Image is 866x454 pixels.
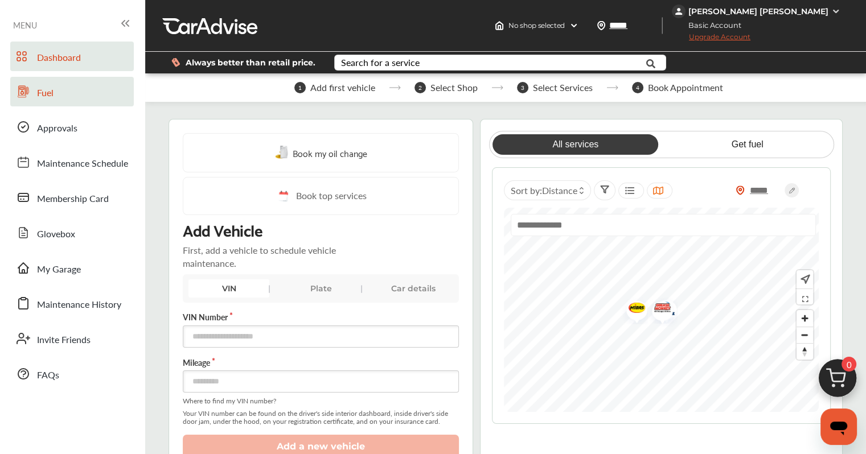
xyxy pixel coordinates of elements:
span: No shop selected [508,21,565,30]
span: 2 [414,82,426,93]
button: Zoom in [797,310,813,327]
label: Mileage [183,357,459,368]
img: location_vector.a44bc228.svg [597,21,606,30]
img: cart_icon.3d0951e8.svg [810,354,865,408]
span: 3 [517,82,528,93]
a: All services [492,134,658,155]
div: VIN [188,279,269,298]
span: Your VIN number can be found on the driver's side interior dashboard, inside driver's side door j... [183,410,459,426]
span: 1 [294,82,306,93]
div: Map marker [618,295,646,324]
img: header-divider.bc55588e.svg [662,17,663,34]
span: Fuel [37,86,54,101]
span: FAQs [37,368,59,383]
button: Zoom out [797,327,813,343]
img: stepper-arrow.e24c07c6.svg [606,85,618,90]
a: FAQs [10,359,134,389]
a: Book my oil change [275,145,367,160]
p: Add Vehicle [183,220,262,239]
span: Distance [541,184,577,197]
div: [PERSON_NAME] [PERSON_NAME] [688,6,828,16]
div: Map marker [647,294,676,326]
a: Maintenance Schedule [10,147,134,177]
a: Fuel [10,77,134,106]
div: Map marker [643,295,672,324]
span: Always better than retail price. [186,59,315,67]
span: 0 [842,357,856,372]
img: recenter.ce011a49.svg [798,273,810,286]
a: Get fuel [664,134,830,155]
span: MENU [13,20,37,30]
span: Membership Card [37,192,109,207]
a: Invite Friends [10,324,134,353]
a: Membership Card [10,183,134,212]
img: location_vector_orange.38f05af8.svg [736,185,745,195]
iframe: Button to launch messaging window [820,408,857,445]
span: Select Services [533,82,593,93]
canvas: Map [504,208,819,412]
button: Reset bearing to north [797,343,813,360]
span: Maintenance Schedule [37,156,128,171]
span: Book top services [296,189,367,203]
a: Book top services [183,177,459,215]
a: Maintenance History [10,288,134,318]
span: Maintenance History [37,298,121,312]
span: Where to find my VIN number? [183,397,459,405]
span: Glovebox [37,227,75,242]
div: Plate [281,279,362,298]
span: My Garage [37,262,81,277]
img: jVpblrzwTbfkPYzPPzSLxeg0AAAAASUVORK5CYII= [672,5,686,18]
span: Reset bearing to north [797,344,813,360]
a: My Garage [10,253,134,283]
span: 4 [632,82,643,93]
span: Select Shop [430,82,478,93]
label: VIN Number [183,311,459,323]
span: Approvals [37,121,77,136]
img: logo-mopar.png [647,294,678,326]
a: Dashboard [10,42,134,71]
img: WGsFRI8htEPBVLJbROoPRyZpYNWhNONpIPPETTm6eUC0GeLEiAAAAAElFTkSuQmCC [831,7,840,16]
img: stepper-arrow.e24c07c6.svg [389,85,401,90]
img: dollor_label_vector.a70140d1.svg [171,57,180,67]
img: header-down-arrow.9dd2ce7d.svg [569,21,578,30]
img: header-home-logo.8d720a4f.svg [495,21,504,30]
span: Book my oil change [293,145,367,160]
span: Add first vehicle [310,82,375,93]
div: Search for a service [341,58,420,67]
img: logo-grease-monkey.png [643,295,674,324]
img: cal_icon.0803b883.svg [276,189,290,203]
img: stepper-arrow.e24c07c6.svg [491,85,503,90]
span: Basic Account [673,19,750,31]
div: Car details [373,279,454,298]
span: Dashboard [37,51,81,65]
span: Sort by : [510,184,577,197]
a: Approvals [10,112,134,142]
span: Book Appointment [648,82,723,93]
p: First, add a vehicle to schedule vehicle maintenance. [183,243,376,270]
a: Glovebox [10,218,134,247]
span: Upgrade Account [672,32,750,47]
img: oil-change.e5047c97.svg [275,146,290,160]
img: Midas+Logo_RGB.png [618,295,648,324]
span: Invite Friends [37,333,91,348]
